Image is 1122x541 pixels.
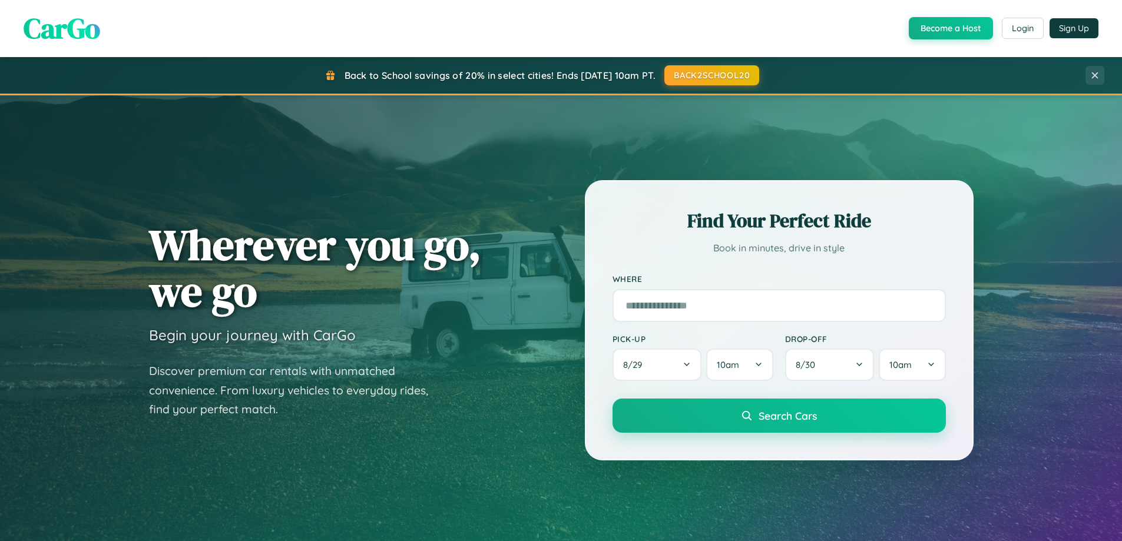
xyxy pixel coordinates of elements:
span: 8 / 29 [623,359,648,370]
button: 10am [879,349,945,381]
button: 8/29 [613,349,702,381]
span: 10am [889,359,912,370]
button: Search Cars [613,399,946,433]
label: Drop-off [785,334,946,344]
button: 10am [706,349,773,381]
label: Pick-up [613,334,773,344]
button: 8/30 [785,349,875,381]
span: 8 / 30 [796,359,821,370]
span: Search Cars [759,409,817,422]
span: Back to School savings of 20% in select cities! Ends [DATE] 10am PT. [345,69,656,81]
h3: Begin your journey with CarGo [149,326,356,344]
button: Login [1002,18,1044,39]
h1: Wherever you go, we go [149,221,481,314]
span: 10am [717,359,739,370]
button: Sign Up [1050,18,1098,38]
h2: Find Your Perfect Ride [613,208,946,234]
button: Become a Host [909,17,993,39]
p: Book in minutes, drive in style [613,240,946,257]
button: BACK2SCHOOL20 [664,65,759,85]
span: CarGo [24,9,100,48]
label: Where [613,274,946,284]
p: Discover premium car rentals with unmatched convenience. From luxury vehicles to everyday rides, ... [149,361,443,419]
